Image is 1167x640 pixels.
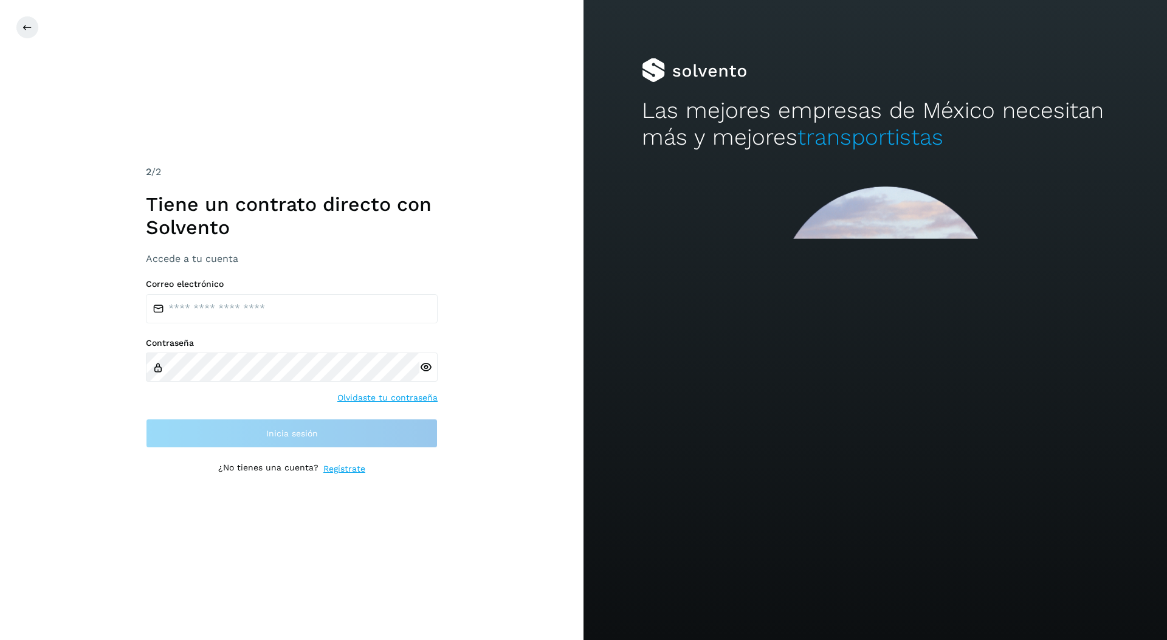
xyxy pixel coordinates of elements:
[146,338,438,348] label: Contraseña
[266,429,318,438] span: Inicia sesión
[642,97,1109,151] h2: Las mejores empresas de México necesitan más y mejores
[797,124,943,150] span: transportistas
[146,165,438,179] div: /2
[337,391,438,404] a: Olvidaste tu contraseña
[146,419,438,448] button: Inicia sesión
[146,166,151,177] span: 2
[146,193,438,239] h1: Tiene un contrato directo con Solvento
[323,463,365,475] a: Regístrate
[146,279,438,289] label: Correo electrónico
[146,253,438,264] h3: Accede a tu cuenta
[218,463,318,475] p: ¿No tienes una cuenta?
